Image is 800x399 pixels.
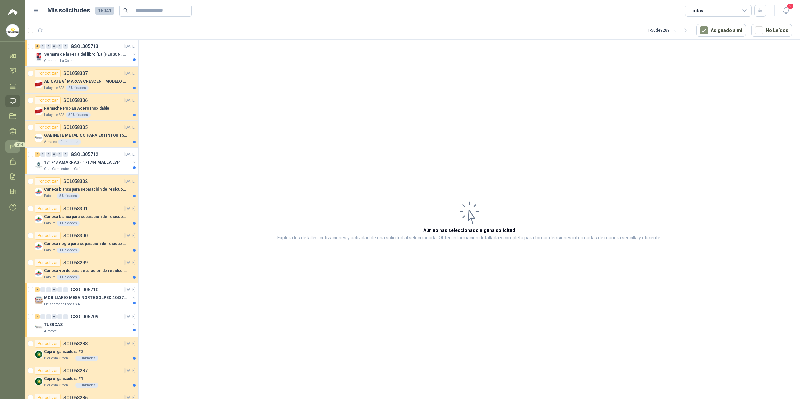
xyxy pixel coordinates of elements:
div: 1 Unidades [57,248,80,253]
div: 0 [46,152,51,157]
p: BioCosta Green Energy S.A.S [44,383,74,388]
div: 0 [52,152,57,157]
img: Company Logo [35,350,43,358]
div: 0 [40,44,45,49]
p: [DATE] [124,314,136,320]
img: Company Logo [35,296,43,304]
img: Company Logo [35,242,43,250]
span: 214 [14,142,26,147]
div: 0 [52,314,57,319]
p: [DATE] [124,43,136,50]
div: Por cotizar [35,367,61,375]
div: 4 [35,44,40,49]
span: 16041 [95,7,114,15]
a: 214 [5,140,20,153]
p: [DATE] [124,178,136,185]
button: No Leídos [751,24,792,37]
p: Remache Pop En Acero Inoxidable [44,105,109,112]
p: Gimnasio La Colina [44,58,75,64]
p: [DATE] [124,341,136,347]
div: 3 [35,314,40,319]
p: Club Campestre de Cali [44,166,80,172]
img: Company Logo [35,215,43,223]
img: Company Logo [6,24,19,37]
p: Caneca negra para separación de residuo 55 LT [44,241,127,247]
a: Por cotizarSOL058307[DATE] Company LogoALICATE 8" MARCA CRESCENT MODELO 38008tvLafayette SAS2 Uni... [25,67,138,94]
a: Por cotizarSOL058305[DATE] Company LogoGABINETE METALICO PARA EXTINTOR 15 LBAlmatec1 Unidades [25,121,138,148]
p: Patojito [44,221,55,226]
p: [DATE] [124,206,136,212]
p: [DATE] [124,151,136,158]
p: ALICATE 8" MARCA CRESCENT MODELO 38008tv [44,78,127,85]
div: Por cotizar [35,177,61,185]
div: 0 [57,287,62,292]
p: 171743 AMARRAS - 171744 MALLA LVP [44,159,120,166]
div: 0 [52,44,57,49]
p: GSOL005713 [71,44,98,49]
h1: Mis solicitudes [47,6,90,15]
p: SOL058301 [63,206,88,211]
div: 0 [40,152,45,157]
p: [DATE] [124,97,136,104]
div: Por cotizar [35,69,61,77]
p: MOBILIARIO MESA NORTE SOLPED 4343782 [44,295,127,301]
div: 0 [63,152,68,157]
p: SOL058287 [63,368,88,373]
div: 0 [63,314,68,319]
p: Fleischmann Foods S.A. [44,302,81,307]
img: Company Logo [35,161,43,169]
div: 1 Unidades [75,356,98,361]
img: Company Logo [35,323,43,331]
p: SOL058307 [63,71,88,76]
a: Por cotizarSOL058301[DATE] Company LogoCaneca blanca para separación de residuos 10 LTPatojito1 U... [25,202,138,229]
p: GSOL005710 [71,287,98,292]
div: 5 [35,287,40,292]
div: Por cotizar [35,123,61,131]
p: Caja organizadora #2 [44,349,83,355]
img: Company Logo [35,107,43,115]
p: SOL058305 [63,125,88,130]
p: Semana de la Feria del libro "La [PERSON_NAME]" [44,51,127,58]
h3: Aún no has seleccionado niguna solicitud [423,227,515,234]
div: 0 [57,314,62,319]
p: Explora los detalles, cotizaciones y actividad de una solicitud al seleccionarla. Obtén informaci... [277,234,661,242]
div: Por cotizar [35,205,61,213]
a: Por cotizarSOL058287[DATE] Company LogoCaja organizadora #1BioCosta Green Energy S.A.S1 Unidades [25,364,138,391]
a: Por cotizarSOL058300[DATE] Company LogoCaneca negra para separación de residuo 55 LTPatojito1 Uni... [25,229,138,256]
a: 4 0 0 0 0 0 GSOL005713[DATE] Company LogoSemana de la Feria del libro "La [PERSON_NAME]"Gimnasio ... [35,42,137,64]
div: 0 [63,287,68,292]
p: [DATE] [124,287,136,293]
p: SOL058299 [63,260,88,265]
p: Caneca blanca para separación de residuos 10 LT [44,214,127,220]
a: Por cotizarSOL058302[DATE] Company LogoCaneca blanca para separación de residuos 121 LTPatojito5 ... [25,175,138,202]
div: 1 Unidades [57,275,80,280]
div: 0 [57,44,62,49]
img: Company Logo [35,188,43,196]
p: GSOL005709 [71,314,98,319]
div: 0 [52,287,57,292]
div: 0 [40,287,45,292]
p: [DATE] [124,124,136,131]
p: GABINETE METALICO PARA EXTINTOR 15 LB [44,132,127,139]
p: Caneca blanca para separación de residuos 121 LT [44,186,127,193]
p: SOL058306 [63,98,88,103]
a: 5 0 0 0 0 0 GSOL005710[DATE] Company LogoMOBILIARIO MESA NORTE SOLPED 4343782Fleischmann Foods S.A. [35,286,137,307]
img: Company Logo [35,80,43,88]
img: Logo peakr [8,8,18,16]
p: [DATE] [124,260,136,266]
a: Por cotizarSOL058288[DATE] Company LogoCaja organizadora #2BioCosta Green Energy S.A.S1 Unidades [25,337,138,364]
p: Lafayette SAS [44,85,64,91]
p: Patojito [44,193,55,199]
span: 2 [787,3,794,9]
p: SOL058300 [63,233,88,238]
div: 1 Unidades [58,139,81,145]
div: 0 [57,152,62,157]
span: search [123,8,128,13]
button: Asignado a mi [696,24,746,37]
p: Almatec [44,139,57,145]
a: 2 0 0 0 0 0 GSOL005712[DATE] Company Logo171743 AMARRAS - 171744 MALLA LVPClub Campestre de Cali [35,150,137,172]
p: Caneca verde para separación de residuo 55 LT [44,268,127,274]
div: Por cotizar [35,96,61,104]
a: 3 0 0 0 0 0 GSOL005709[DATE] Company LogoTUERCASAlmatec [35,313,137,334]
button: 2 [780,5,792,17]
